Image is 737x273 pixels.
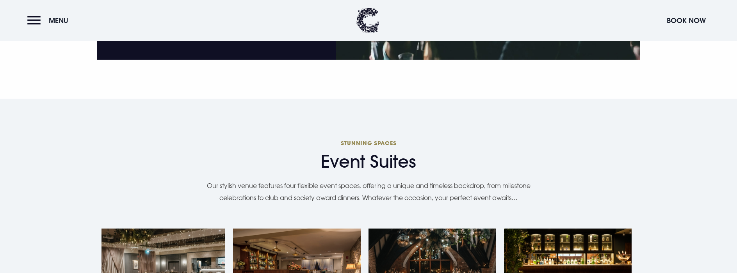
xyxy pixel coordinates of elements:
[27,12,72,29] button: Menu
[101,151,636,172] span: Event Suites
[189,180,548,204] p: Our stylish venue features four flexible event spaces, offering a unique and timeless backdrop, f...
[49,16,68,25] span: Menu
[356,8,379,33] img: Clandeboye Lodge
[101,139,636,147] span: Stunning Spaces
[663,12,710,29] button: Book Now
